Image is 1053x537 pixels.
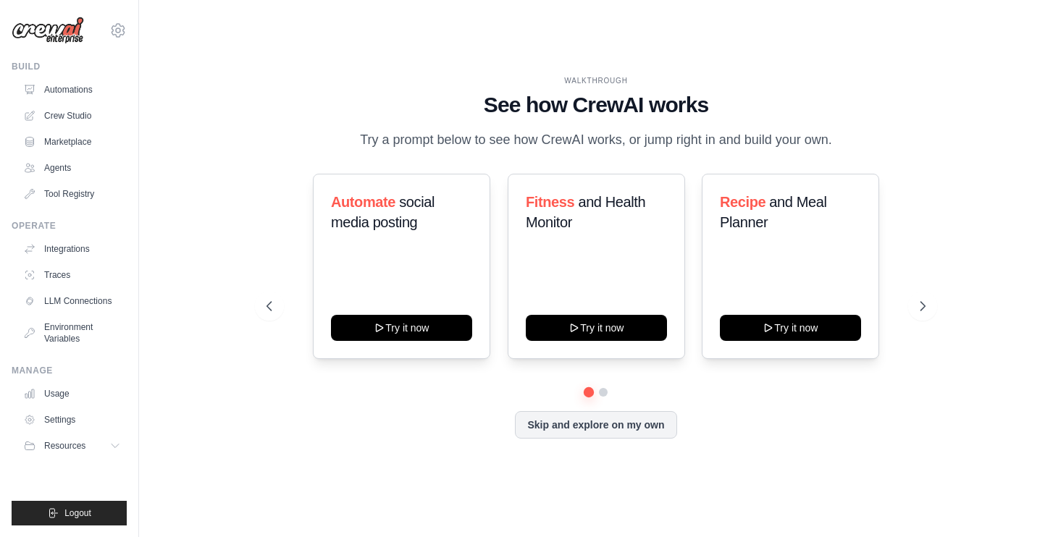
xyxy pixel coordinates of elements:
[331,194,395,210] span: Automate
[720,315,861,341] button: Try it now
[331,194,435,230] span: social media posting
[17,289,127,313] a: LLM Connections
[44,440,85,452] span: Resources
[267,75,926,86] div: WALKTHROUGH
[12,365,127,376] div: Manage
[12,61,127,72] div: Build
[526,194,574,210] span: Fitness
[12,17,84,44] img: Logo
[331,315,472,341] button: Try it now
[64,507,91,519] span: Logout
[17,104,127,127] a: Crew Studio
[267,92,926,118] h1: See how CrewAI works
[17,263,127,287] a: Traces
[17,156,127,179] a: Agents
[526,194,645,230] span: and Health Monitor
[17,130,127,153] a: Marketplace
[720,194,765,210] span: Recipe
[17,434,127,457] button: Resources
[17,382,127,405] a: Usage
[12,220,127,232] div: Operate
[12,501,127,525] button: Logout
[17,237,127,261] a: Integrations
[720,194,826,230] span: and Meal Planner
[515,411,676,439] button: Skip and explore on my own
[17,408,127,431] a: Settings
[526,315,667,341] button: Try it now
[17,182,127,206] a: Tool Registry
[353,130,839,151] p: Try a prompt below to see how CrewAI works, or jump right in and build your own.
[17,78,127,101] a: Automations
[17,316,127,350] a: Environment Variables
